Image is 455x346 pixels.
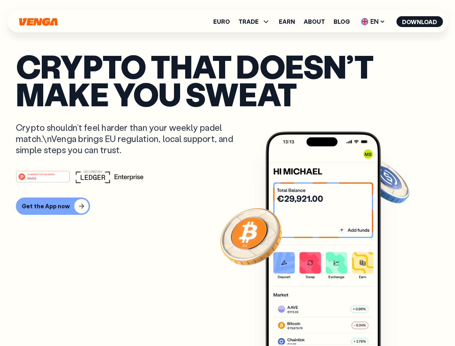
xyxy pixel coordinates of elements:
a: Euro [213,19,230,25]
p: Crypto shouldn’t feel harder than your weekly padel match.\nVenga brings EU regulation, local sup... [16,122,244,156]
a: #1 PRODUCT OF THE MONTHWeb3 [16,175,70,184]
img: flag-uk [361,18,368,25]
p: Crypto that doesn’t make you sweat [16,52,439,107]
tspan: Web3 [27,176,36,180]
img: USDC coin [359,155,411,207]
tspan: #1 PRODUCT OF THE MONTH [27,173,55,175]
svg: Home [18,18,58,26]
button: Download [396,16,443,27]
a: Earn [279,19,295,25]
span: EN [358,16,388,27]
a: Blog [334,19,350,25]
span: TRADE [238,19,259,25]
span: TRADE [238,17,270,26]
img: Bitcoin [219,204,284,269]
button: Get the App now [16,198,90,215]
a: About [304,19,325,25]
a: Get the App now [16,198,439,215]
div: Get the App now [22,203,70,210]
